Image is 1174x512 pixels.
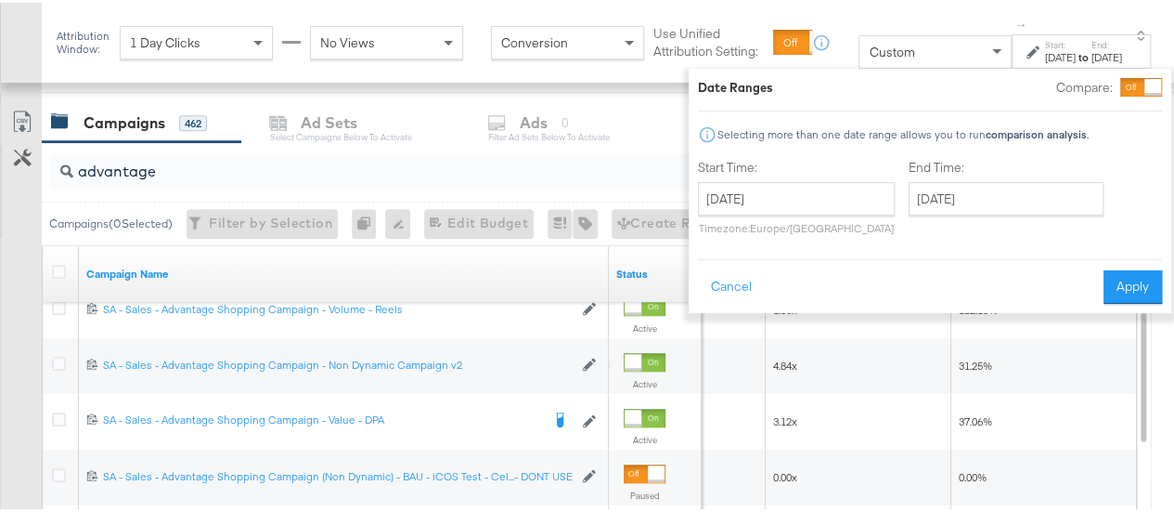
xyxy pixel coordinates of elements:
[773,467,797,481] span: 0.00x
[1091,47,1122,62] div: [DATE]
[1045,47,1076,62] div: [DATE]
[84,110,165,131] div: Campaigns
[653,22,766,57] label: Use Unified Attribution Setting:
[501,32,568,48] span: Conversion
[103,466,573,482] a: SA - Sales - Advantage Shopping Campaign (Non Dynamic) - BAU - iCOS Test - Cel...- DONT USE
[179,112,207,129] div: 462
[959,412,992,426] span: 37.06%
[103,410,540,425] div: SA - Sales - Advantage Shopping Campaign - Value - DPA
[959,467,987,481] span: 0.00%
[773,356,797,370] span: 4.84x
[320,32,375,48] span: No Views
[959,356,992,370] span: 31.25%
[698,76,773,94] div: Date Ranges
[616,264,694,279] a: Shows the current state of your Ad Campaign.
[698,156,895,174] label: Start Time:
[1091,36,1122,48] label: End:
[73,143,1067,179] input: Search Campaigns by Name, ID or Objective
[1056,76,1113,94] label: Compare:
[103,355,573,370] div: SA - Sales - Advantage Shopping Campaign - Non Dynamic Campaign v2
[103,299,573,315] a: SA - Sales - Advantage Shopping Campaign - Volume - Reels
[56,27,110,53] div: Attribution Window:
[352,206,385,236] div: 0
[130,32,200,48] span: 1 Day Clicks
[103,355,573,371] a: SA - Sales - Advantage Shopping Campaign - Non Dynamic Campaign v2
[624,320,665,332] label: Active
[698,218,895,232] p: Timezone: Europe/[GEOGRAPHIC_DATA]
[1013,20,1031,26] span: ↑
[1103,268,1162,301] button: Apply
[103,466,573,481] div: SA - Sales - Advantage Shopping Campaign (Non Dynamic) - BAU - iCOS Test - Cel...- DONT USE
[986,125,1087,138] strong: comparison analysis
[624,431,665,443] label: Active
[1045,36,1076,48] label: Start:
[103,299,573,314] div: SA - Sales - Advantage Shopping Campaign - Volume - Reels
[624,375,665,387] label: Active
[716,125,1090,138] div: Selecting more than one date range allows you to run .
[909,156,1111,174] label: End Time:
[49,213,173,230] div: Campaigns ( 0 Selected)
[86,264,601,279] a: Your campaign name.
[103,410,540,428] a: SA - Sales - Advantage Shopping Campaign - Value - DPA
[1076,47,1091,61] strong: to
[869,41,914,58] span: Custom
[773,412,797,426] span: 3.12x
[624,487,665,499] label: Paused
[698,268,765,301] button: Cancel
